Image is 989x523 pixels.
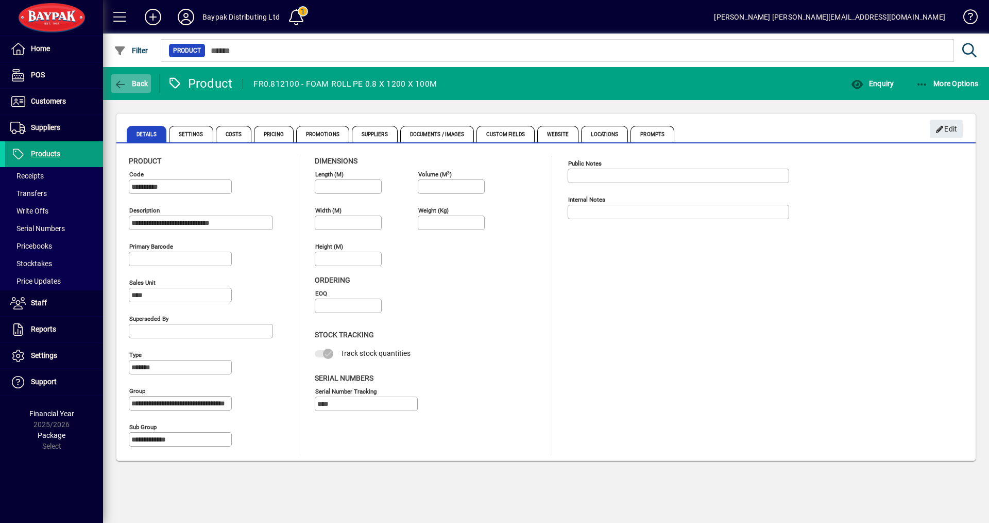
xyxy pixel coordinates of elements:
[315,374,373,382] span: Serial Numbers
[315,171,344,178] mat-label: Length (m)
[10,277,61,285] span: Price Updates
[5,202,103,220] a: Write Offs
[340,349,411,357] span: Track stock quantities
[103,74,160,93] app-page-header-button: Back
[418,207,449,214] mat-label: Weight (Kg)
[31,325,56,333] span: Reports
[935,121,958,138] span: Edit
[296,126,349,142] span: Promotions
[31,97,66,105] span: Customers
[315,331,374,339] span: Stock Tracking
[5,369,103,395] a: Support
[173,45,201,56] span: Product
[129,171,144,178] mat-label: Code
[31,150,60,158] span: Products
[31,378,57,386] span: Support
[5,62,103,88] a: POS
[169,8,202,26] button: Profile
[129,423,157,431] mat-label: Sub group
[956,2,976,36] a: Knowledge Base
[31,44,50,53] span: Home
[111,41,151,60] button: Filter
[38,431,65,439] span: Package
[5,272,103,290] a: Price Updates
[29,410,74,418] span: Financial Year
[418,171,452,178] mat-label: Volume (m )
[129,387,145,395] mat-label: Group
[31,351,57,359] span: Settings
[10,189,47,198] span: Transfers
[202,9,280,25] div: Baypak Distributing Ltd
[31,123,60,132] span: Suppliers
[315,157,357,165] span: Dimensions
[5,89,103,115] a: Customers
[111,74,151,93] button: Back
[10,224,65,233] span: Serial Numbers
[916,79,979,88] span: More Options
[913,74,981,93] button: More Options
[10,172,44,180] span: Receipts
[129,207,160,214] mat-label: Description
[31,299,47,307] span: Staff
[714,9,945,25] div: [PERSON_NAME] [PERSON_NAME][EMAIL_ADDRESS][DOMAIN_NAME]
[476,126,534,142] span: Custom Fields
[315,387,377,395] mat-label: Serial Number tracking
[352,126,398,142] span: Suppliers
[114,46,148,55] span: Filter
[127,126,166,142] span: Details
[568,196,605,203] mat-label: Internal Notes
[848,74,896,93] button: Enquiry
[630,126,674,142] span: Prompts
[114,79,148,88] span: Back
[129,279,156,286] mat-label: Sales unit
[137,8,169,26] button: Add
[930,120,963,138] button: Edit
[169,126,213,142] span: Settings
[315,276,350,284] span: Ordering
[129,243,173,250] mat-label: Primary barcode
[315,207,342,214] mat-label: Width (m)
[31,71,45,79] span: POS
[129,351,142,358] mat-label: Type
[315,243,343,250] mat-label: Height (m)
[167,75,233,92] div: Product
[216,126,252,142] span: Costs
[5,255,103,272] a: Stocktakes
[5,237,103,255] a: Pricebooks
[254,126,294,142] span: Pricing
[5,317,103,342] a: Reports
[5,115,103,141] a: Suppliers
[253,76,437,92] div: FR0.812100 - FOAM ROLL PE 0.8 X 1200 X 100M
[129,315,168,322] mat-label: Superseded by
[5,290,103,316] a: Staff
[5,36,103,62] a: Home
[315,290,327,297] mat-label: EOQ
[10,207,48,215] span: Write Offs
[5,185,103,202] a: Transfers
[581,126,628,142] span: Locations
[5,167,103,185] a: Receipts
[10,259,52,268] span: Stocktakes
[5,220,103,237] a: Serial Numbers
[10,242,52,250] span: Pricebooks
[537,126,579,142] span: Website
[5,343,103,369] a: Settings
[851,79,894,88] span: Enquiry
[400,126,474,142] span: Documents / Images
[129,157,161,165] span: Product
[568,160,602,167] mat-label: Public Notes
[447,170,450,175] sup: 3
